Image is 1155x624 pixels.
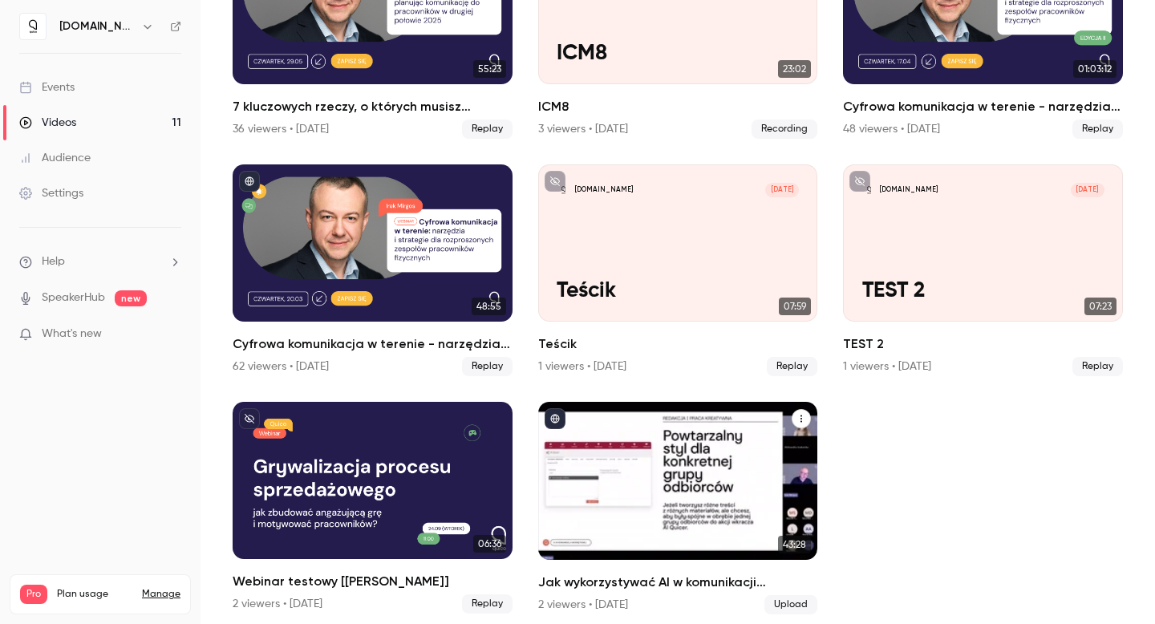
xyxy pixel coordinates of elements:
[462,120,513,139] span: Replay
[557,41,799,66] p: ICM8
[233,596,322,612] div: 2 viewers • [DATE]
[1072,120,1123,139] span: Replay
[538,121,628,137] div: 3 viewers • [DATE]
[42,253,65,270] span: Help
[233,334,513,354] h2: Cyfrowa komunikacja w terenie - narzędzia i strategie dla rozproszonych zespołów pracowników fizy...
[59,18,135,34] h6: [DOMAIN_NAME]
[239,171,260,192] button: published
[538,402,818,614] li: Jak wykorzystywać AI w komunikacji wewnętrznej na co dzień?
[19,79,75,95] div: Events
[843,334,1123,354] h2: TEST 2
[538,402,818,614] a: 43:28Jak wykorzystywać AI w komunikacji wewnętrznej na co dzień?2 viewers • [DATE]Upload
[233,402,513,614] li: Webinar testowy [Ola]
[843,97,1123,116] h2: Cyfrowa komunikacja w terenie - narzędzia i strategie dla rozproszonych zespołów pracowników fizy...
[849,171,870,192] button: unpublished
[538,334,818,354] h2: Teścik
[19,150,91,166] div: Audience
[538,164,818,376] a: Teścik [DOMAIN_NAME][DATE]Teścik07:59Teścik1 viewers • [DATE]Replay
[538,573,818,592] h2: Jak wykorzystywać AI w komunikacji wewnętrznej na co dzień?
[473,535,506,553] span: 06:36
[880,185,938,195] p: [DOMAIN_NAME]
[843,121,940,137] div: 48 viewers • [DATE]
[765,183,799,197] span: [DATE]
[767,357,817,376] span: Replay
[557,278,799,303] p: Teścik
[752,120,817,139] span: Recording
[233,97,513,116] h2: 7 kluczowych rzeczy, o których musisz pamiętać planując komunikację do pracowników w drugiej poło...
[233,359,329,375] div: 62 viewers • [DATE]
[778,60,811,78] span: 23:02
[1071,183,1104,197] span: [DATE]
[233,164,513,376] li: Cyfrowa komunikacja w terenie - narzędzia i strategie dla rozproszonych zespołów pracowników fizy...
[462,594,513,614] span: Replay
[472,298,506,315] span: 48:55
[1072,357,1123,376] span: Replay
[42,290,105,306] a: SpeakerHub
[19,185,83,201] div: Settings
[545,171,565,192] button: unpublished
[538,597,628,613] div: 2 viewers • [DATE]
[142,588,180,601] a: Manage
[545,408,565,429] button: published
[115,290,147,306] span: new
[862,278,1104,303] p: TEST 2
[778,536,811,553] span: 43:28
[473,60,506,78] span: 55:23
[20,585,47,604] span: Pro
[233,121,329,137] div: 36 viewers • [DATE]
[843,359,931,375] div: 1 viewers • [DATE]
[20,14,46,39] img: quico.io
[538,359,626,375] div: 1 viewers • [DATE]
[779,298,811,315] span: 07:59
[42,326,102,342] span: What's new
[19,115,76,131] div: Videos
[233,572,513,591] h2: Webinar testowy [[PERSON_NAME]]
[462,357,513,376] span: Replay
[843,164,1123,376] li: TEST 2
[764,595,817,614] span: Upload
[239,408,260,429] button: unpublished
[233,164,513,376] a: 48:55Cyfrowa komunikacja w terenie - narzędzia i strategie dla rozproszonych zespołów pracowników...
[1084,298,1116,315] span: 07:23
[843,164,1123,376] a: TEST 2[DOMAIN_NAME][DATE]TEST 207:23TEST 21 viewers • [DATE]Replay
[1073,60,1116,78] span: 01:03:12
[575,185,633,195] p: [DOMAIN_NAME]
[19,253,181,270] li: help-dropdown-opener
[538,97,818,116] h2: ICM8
[538,164,818,376] li: Teścik
[57,588,132,601] span: Plan usage
[233,402,513,614] a: 06:36Webinar testowy [[PERSON_NAME]]2 viewers • [DATE]Replay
